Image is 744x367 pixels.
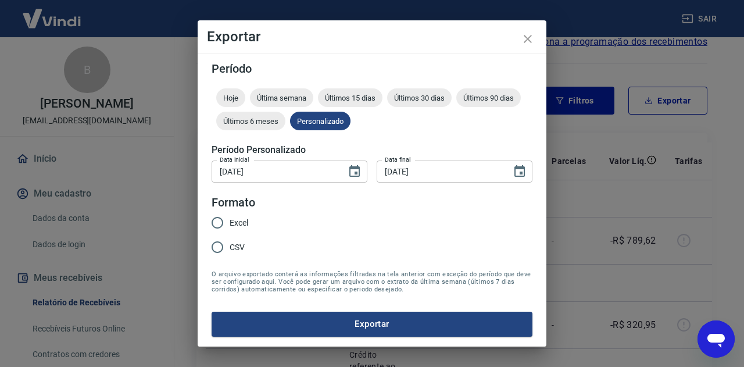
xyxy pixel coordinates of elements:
[290,112,350,130] div: Personalizado
[216,94,245,102] span: Hoje
[220,155,249,164] label: Data inicial
[212,270,532,293] span: O arquivo exportado conterá as informações filtradas na tela anterior com exceção do período que ...
[514,25,542,53] button: close
[216,88,245,107] div: Hoje
[387,88,452,107] div: Últimos 30 dias
[377,161,503,182] input: DD/MM/YYYY
[318,88,382,107] div: Últimos 15 dias
[230,217,248,229] span: Excel
[230,241,245,254] span: CSV
[207,30,537,44] h4: Exportar
[343,160,366,183] button: Choose date, selected date is 21 de ago de 2025
[385,155,411,164] label: Data final
[212,161,338,182] input: DD/MM/YYYY
[250,94,313,102] span: Última semana
[508,160,531,183] button: Choose date, selected date is 22 de ago de 2025
[216,117,285,126] span: Últimos 6 meses
[456,88,521,107] div: Últimos 90 dias
[697,320,735,358] iframe: Botão para abrir a janela de mensagens
[212,63,532,74] h5: Período
[290,117,350,126] span: Personalizado
[212,194,255,211] legend: Formato
[250,88,313,107] div: Última semana
[318,94,382,102] span: Últimos 15 dias
[212,144,532,156] h5: Período Personalizado
[456,94,521,102] span: Últimos 90 dias
[216,112,285,130] div: Últimos 6 meses
[212,312,532,336] button: Exportar
[387,94,452,102] span: Últimos 30 dias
